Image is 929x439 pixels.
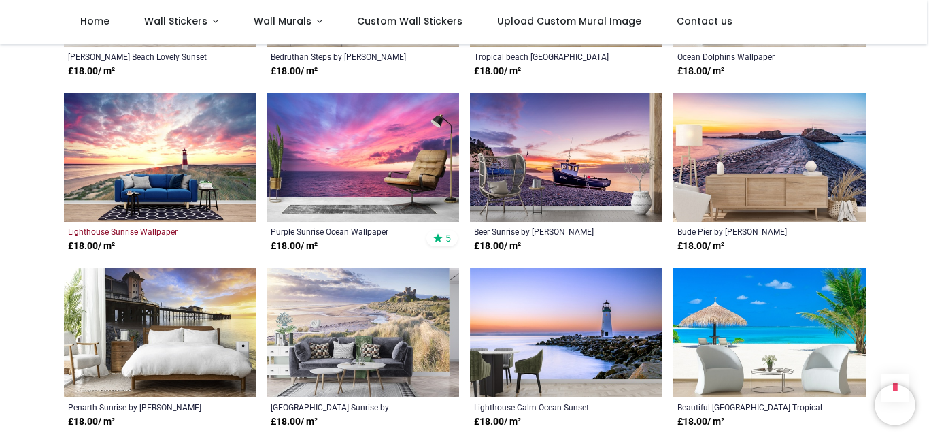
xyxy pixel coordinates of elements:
[271,415,318,429] strong: £ 18.00 / m²
[474,51,622,62] a: Tropical beach [GEOGRAPHIC_DATA] Wallpaper
[470,268,662,397] img: Lighthouse Calm Ocean Sunset Wall Mural Wallpaper
[254,14,311,28] span: Wall Murals
[267,268,459,397] img: Bamburgh Castle Sunrise Wall Mural by Francis Taylor
[144,14,207,28] span: Wall Stickers
[271,65,318,78] strong: £ 18.00 / m²
[677,14,732,28] span: Contact us
[68,65,115,78] strong: £ 18.00 / m²
[474,65,521,78] strong: £ 18.00 / m²
[474,240,521,253] strong: £ 18.00 / m²
[68,226,216,237] a: Lighthouse Sunrise Wallpaper
[271,226,418,237] a: Purple Sunrise Ocean Wallpaper
[677,226,825,237] a: Bude Pier by [PERSON_NAME]
[673,268,866,397] img: Beautiful Maldives Tropical Beach Wall Mural Wallpaper
[80,14,109,28] span: Home
[357,14,462,28] span: Custom Wall Stickers
[470,93,662,222] img: Beer Sunrise Wall Mural by Gary Holpin
[271,240,318,253] strong: £ 18.00 / m²
[64,268,256,397] img: Penarth Sunrise Wall Mural by Andrew Ray
[673,93,866,222] img: Bude Pier Wall Mural by Gary Holpin
[677,415,724,429] strong: £ 18.00 / m²
[68,402,216,412] a: Penarth Sunrise by [PERSON_NAME]
[677,240,724,253] strong: £ 18.00 / m²
[474,226,622,237] a: Beer Sunrise by [PERSON_NAME]
[68,415,115,429] strong: £ 18.00 / m²
[497,14,641,28] span: Upload Custom Mural Image
[677,65,724,78] strong: £ 18.00 / m²
[267,93,459,222] img: Purple Sunrise Ocean Wall Mural Wallpaper
[677,402,825,412] a: Beautiful [GEOGRAPHIC_DATA] Tropical Beach Wallpaper
[445,232,451,244] span: 5
[68,51,216,62] a: [PERSON_NAME] Beach Lovely Sunset by [PERSON_NAME]
[474,402,622,412] a: Lighthouse Calm Ocean Sunset Wallpaper
[474,415,521,429] strong: £ 18.00 / m²
[271,51,418,62] a: Bedruthan Steps by [PERSON_NAME]
[677,51,825,62] a: Ocean Dolphins Wallpaper
[271,402,418,412] a: [GEOGRAPHIC_DATA] Sunrise by [PERSON_NAME]
[68,240,115,253] strong: £ 18.00 / m²
[875,385,915,425] iframe: Brevo live chat
[64,93,256,222] img: Lighthouse Sunrise Wall Mural Wallpaper - Mod8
